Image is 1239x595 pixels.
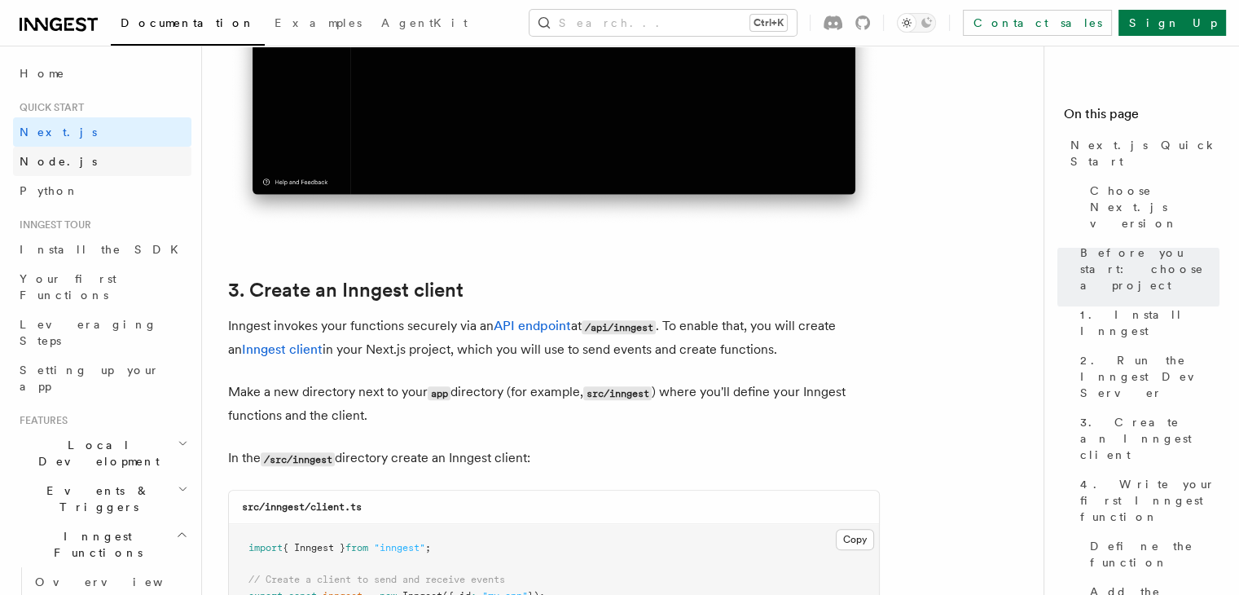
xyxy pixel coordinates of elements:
kbd: Ctrl+K [750,15,787,31]
span: Quick start [13,101,84,114]
a: Leveraging Steps [13,310,191,355]
span: from [345,542,368,553]
span: Features [13,414,68,427]
a: Setting up your app [13,355,191,401]
span: import [248,542,283,553]
span: 2. Run the Inngest Dev Server [1080,352,1219,401]
a: Install the SDK [13,235,191,264]
p: Make a new directory next to your directory (for example, ) where you'll define your Inngest func... [228,381,880,427]
a: API endpoint [494,318,571,333]
a: Examples [265,5,371,44]
a: Your first Functions [13,264,191,310]
span: Local Development [13,437,178,469]
button: Copy [836,529,874,550]
a: Next.js [13,117,191,147]
span: Leveraging Steps [20,318,157,347]
span: Inngest Functions [13,528,176,561]
a: Home [13,59,191,88]
a: 2. Run the Inngest Dev Server [1074,346,1219,408]
code: src/inngest/client.ts [242,501,362,513]
span: Documentation [121,16,255,29]
span: "inngest" [374,542,425,553]
a: Documentation [111,5,265,46]
span: Inngest tour [13,218,91,231]
span: 1. Install Inngest [1080,306,1219,339]
a: Choose Next.js version [1083,176,1219,238]
a: Inngest client [242,342,323,357]
span: 3. Create an Inngest client [1080,414,1219,463]
a: 3. Create an Inngest client [1074,408,1219,469]
span: Node.js [20,155,97,168]
span: Before you start: choose a project [1080,245,1219,293]
p: Inngest invokes your functions securely via an at . To enable that, you will create an in your Ne... [228,315,880,361]
span: Define the function [1090,538,1219,571]
span: Home [20,65,65,82]
span: { Inngest } [283,542,345,553]
span: ; [425,542,431,553]
p: In the directory create an Inngest client: [228,447,880,470]
a: 3. Create an Inngest client [228,279,464,302]
span: Next.js Quick Start [1070,137,1219,170]
code: /src/inngest [261,452,335,466]
button: Events & Triggers [13,476,191,522]
span: Install the SDK [20,243,188,256]
a: Node.js [13,147,191,176]
button: Toggle dark mode [897,13,936,33]
span: Choose Next.js version [1090,183,1219,231]
a: Python [13,176,191,205]
button: Local Development [13,430,191,476]
a: Contact sales [963,10,1112,36]
a: Next.js Quick Start [1064,130,1219,176]
a: Define the function [1083,531,1219,577]
a: 1. Install Inngest [1074,300,1219,346]
span: Your first Functions [20,272,116,302]
h4: On this page [1064,104,1219,130]
button: Search...Ctrl+K [529,10,797,36]
button: Inngest Functions [13,522,191,567]
span: Python [20,184,79,197]
code: src/inngest [583,386,652,400]
span: Next.js [20,126,97,139]
a: Before you start: choose a project [1074,238,1219,300]
span: AgentKit [381,16,468,29]
a: 4. Write your first Inngest function [1074,469,1219,531]
span: Events & Triggers [13,483,178,515]
span: Overview [35,575,203,588]
code: app [428,386,450,400]
code: /api/inngest [582,320,656,334]
span: 4. Write your first Inngest function [1080,476,1219,525]
a: Sign Up [1118,10,1226,36]
a: AgentKit [371,5,477,44]
span: // Create a client to send and receive events [248,574,505,585]
span: Setting up your app [20,364,160,393]
span: Examples [275,16,362,29]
